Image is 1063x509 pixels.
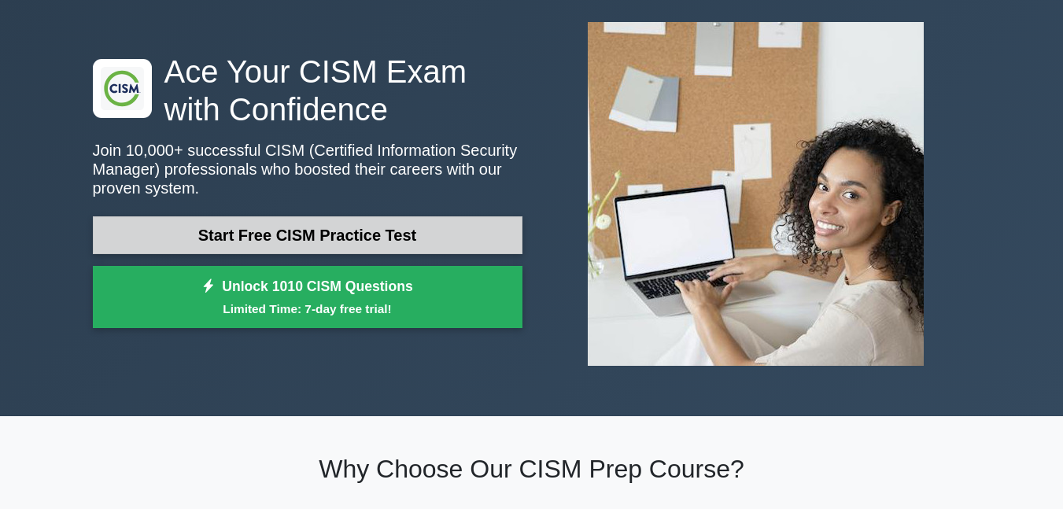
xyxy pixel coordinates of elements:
[113,300,503,318] small: Limited Time: 7-day free trial!
[93,141,522,197] p: Join 10,000+ successful CISM (Certified Information Security Manager) professionals who boosted t...
[93,216,522,254] a: Start Free CISM Practice Test
[93,454,971,484] h2: Why Choose Our CISM Prep Course?
[93,53,522,128] h1: Ace Your CISM Exam with Confidence
[93,266,522,329] a: Unlock 1010 CISM QuestionsLimited Time: 7-day free trial!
